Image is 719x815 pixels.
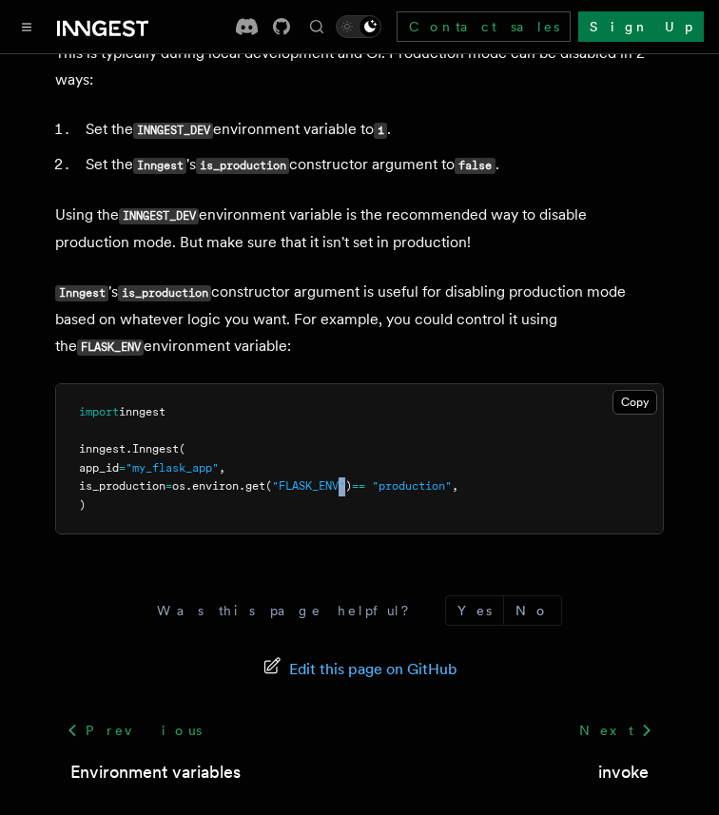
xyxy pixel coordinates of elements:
button: Toggle dark mode [336,15,381,38]
code: Inngest [55,285,108,301]
span: get [245,479,265,493]
code: INNGEST_DEV [133,123,213,139]
p: Was this page helpful? [157,601,422,620]
p: 's constructor argument is useful for disabling production mode based on whatever logic you want.... [55,279,664,360]
code: false [455,158,495,174]
span: ( [265,479,272,493]
code: FLASK_ENV [77,340,144,356]
span: = [119,461,126,475]
span: inngest [79,442,126,456]
span: "my_flask_app" [126,461,219,475]
button: Copy [612,390,657,415]
button: No [504,596,561,625]
a: Previous [55,713,212,747]
span: ( [179,442,185,456]
span: app_id [79,461,119,475]
code: is_production [118,285,211,301]
a: Edit this page on GitHub [262,656,457,683]
a: Contact sales [397,11,571,42]
code: 1 [374,123,387,139]
span: Inngest [132,442,179,456]
code: is_production [196,158,289,174]
span: ) [345,479,352,493]
button: Find something... [305,15,328,38]
a: Next [568,713,664,747]
span: = [165,479,172,493]
span: os.environ. [172,479,245,493]
button: Yes [446,596,503,625]
span: ) [79,498,86,512]
a: invoke [598,759,649,786]
a: Sign Up [578,11,704,42]
a: Environment variables [70,759,241,786]
li: Set the 's constructor argument to . [80,151,664,179]
span: == [352,479,365,493]
code: Inngest [133,158,186,174]
span: Edit this page on GitHub [289,656,457,683]
li: Set the environment variable to . [80,116,664,144]
span: is_production [79,479,165,493]
span: inngest [119,405,165,418]
span: import [79,405,119,418]
code: INNGEST_DEV [119,208,199,224]
button: Toggle navigation [15,15,38,38]
span: , [219,461,225,475]
span: . [126,442,132,456]
span: "production" [372,479,452,493]
p: Using the environment variable is the recommended way to disable production mode. But make sure t... [55,202,664,256]
span: , [452,479,458,493]
span: "FLASK_ENV" [272,479,345,493]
